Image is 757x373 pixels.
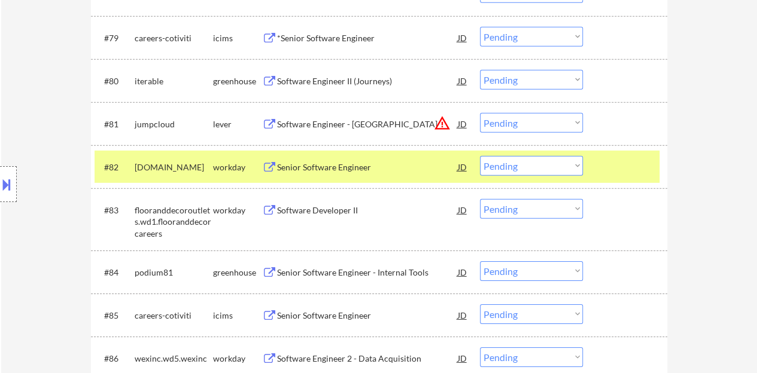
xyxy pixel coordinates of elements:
[457,261,469,283] div: JD
[213,161,262,173] div: workday
[135,32,213,44] div: careers-cotiviti
[277,353,458,365] div: Software Engineer 2 - Data Acquisition
[434,115,451,132] button: warning_amber
[213,32,262,44] div: icims
[277,118,458,130] div: Software Engineer - [GEOGRAPHIC_DATA]
[277,204,458,216] div: Software Developer II
[277,161,458,173] div: Senior Software Engineer
[457,304,469,326] div: JD
[213,75,262,87] div: greenhouse
[104,310,125,322] div: #85
[457,156,469,178] div: JD
[213,353,262,365] div: workday
[457,347,469,369] div: JD
[213,310,262,322] div: icims
[213,204,262,216] div: workday
[277,310,458,322] div: Senior Software Engineer
[457,27,469,48] div: JD
[213,118,262,130] div: lever
[104,32,125,44] div: #79
[277,267,458,279] div: Senior Software Engineer - Internal Tools
[457,199,469,221] div: JD
[135,353,213,365] div: wexinc.wd5.wexinc
[104,353,125,365] div: #86
[457,70,469,91] div: JD
[457,113,469,134] div: JD
[277,75,458,87] div: Software Engineer II (Journeys)
[213,267,262,279] div: greenhouse
[277,32,458,44] div: *Senior Software Engineer
[135,310,213,322] div: careers-cotiviti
